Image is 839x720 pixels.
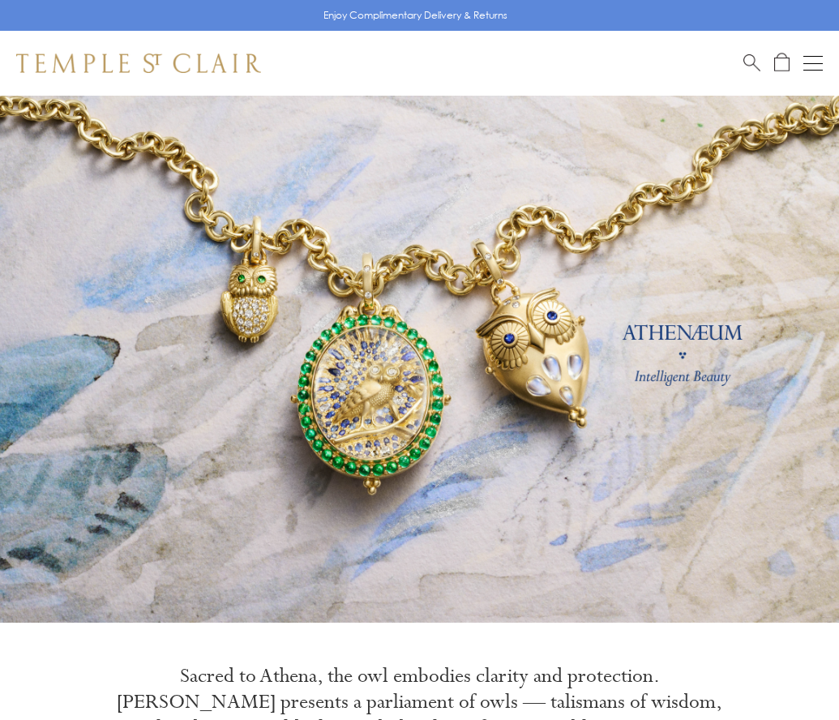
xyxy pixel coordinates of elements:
a: Open Shopping Bag [774,53,790,73]
img: Temple St. Clair [16,54,261,73]
a: Search [743,53,760,73]
button: Open navigation [803,54,823,73]
p: Enjoy Complimentary Delivery & Returns [323,7,507,24]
